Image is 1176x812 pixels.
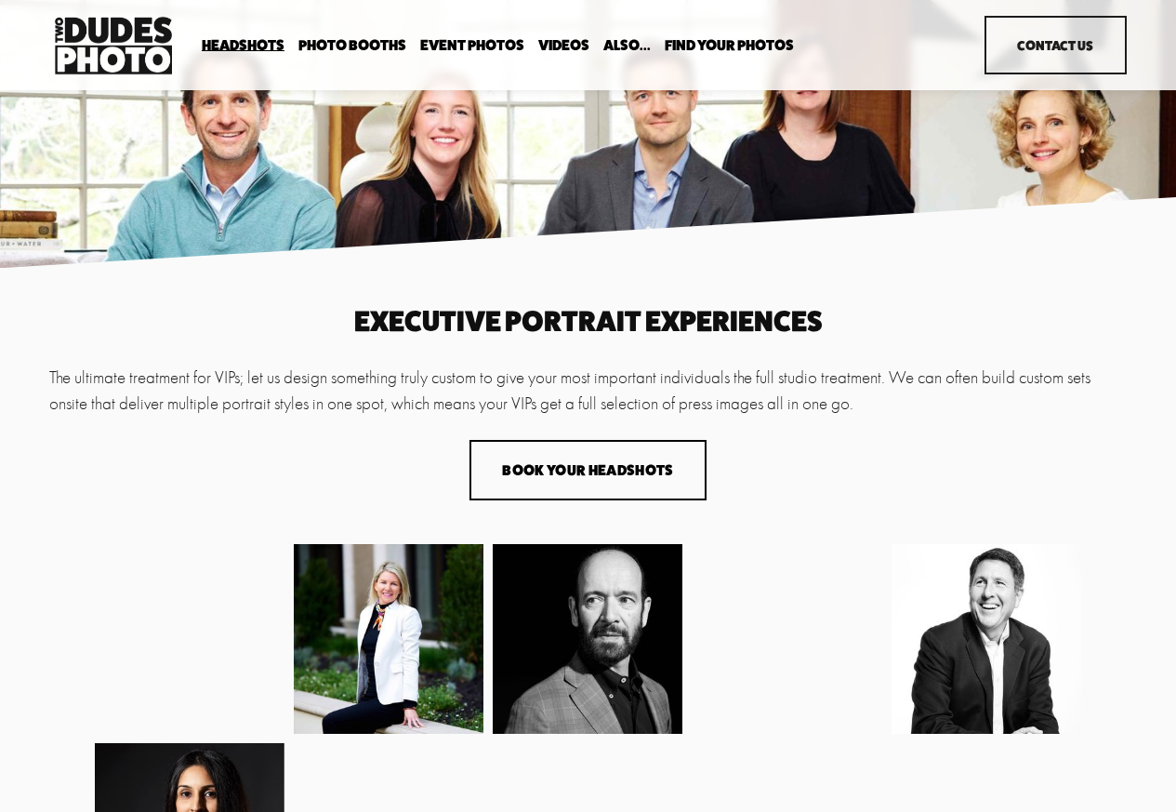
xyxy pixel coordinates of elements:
[603,38,651,53] span: Also...
[538,36,589,54] a: Videos
[469,440,707,500] button: Book Your Headshots
[892,544,1081,770] img: Tonnesen_Mark_CIO_19-04-11_3151.jpg
[420,36,524,54] a: Event Photos
[298,38,406,53] span: Photo Booths
[298,36,406,54] a: folder dropdown
[49,307,1127,335] h2: executive portrait experiences
[665,36,794,54] a: folder dropdown
[49,365,1127,418] p: The ultimate treatment for VIPs; let us design something truly custom to give your most important...
[202,36,284,54] a: folder dropdown
[984,16,1127,74] a: Contact Us
[294,544,483,741] img: Jackman_J_19-01-09_1127.jpg
[202,38,284,53] span: Headshots
[49,12,178,79] img: Two Dudes Photo | Headshots, Portraits &amp; Photo Booths
[603,36,651,54] a: folder dropdown
[493,544,682,751] img: Salem_Enrique_BoD_19-04-12_1988.jpg
[665,38,794,53] span: Find Your Photos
